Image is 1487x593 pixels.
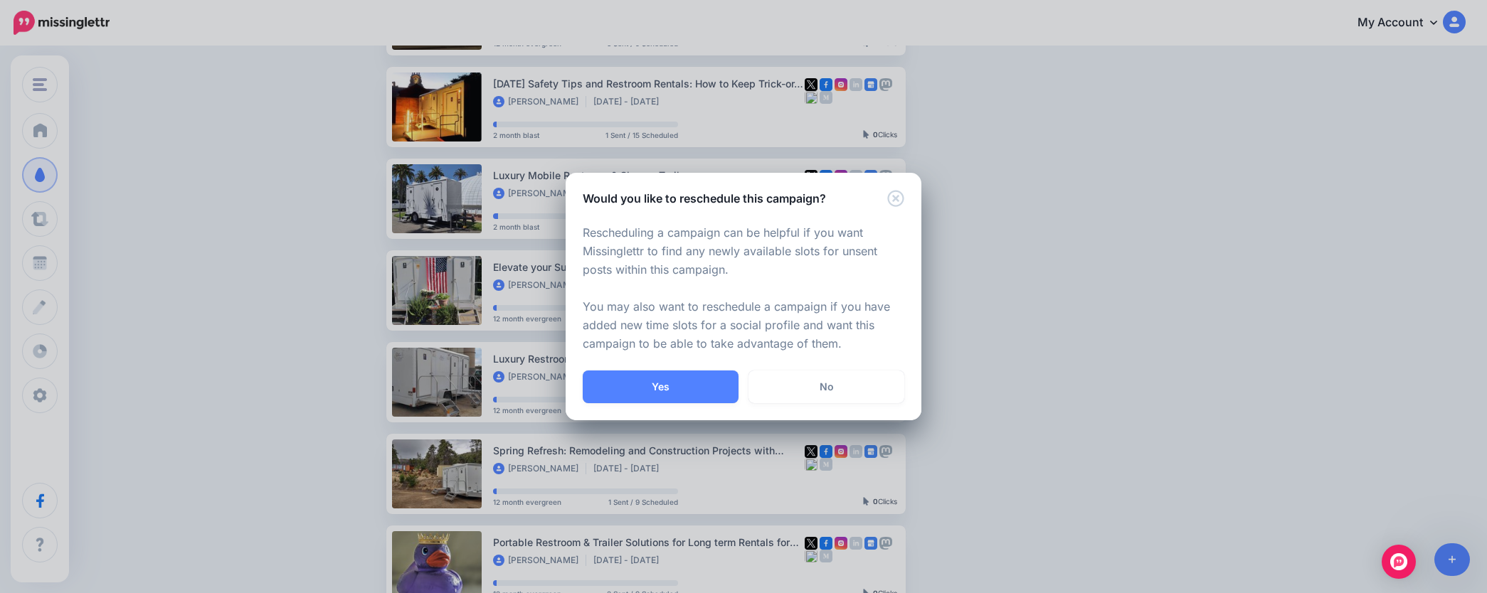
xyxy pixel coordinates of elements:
[583,224,904,353] p: Rescheduling a campaign can be helpful if you want Missinglettr to find any newly available slots...
[1382,545,1416,579] div: Open Intercom Messenger
[748,370,904,403] a: No
[583,190,826,207] h5: Would you like to reschedule this campaign?
[887,190,904,208] button: Close
[583,370,739,403] button: Yes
